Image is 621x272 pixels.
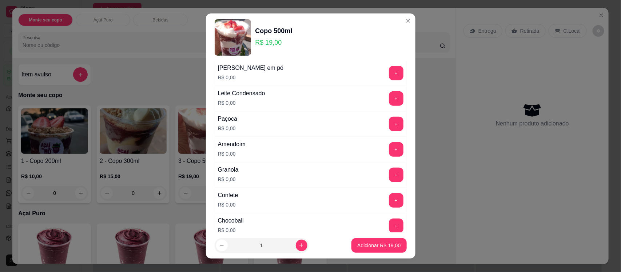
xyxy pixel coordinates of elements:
p: R$ 0,00 [218,201,238,208]
button: add [389,117,403,131]
p: R$ 0,00 [218,99,265,107]
button: increase-product-quantity [296,240,307,251]
p: R$ 0,00 [218,125,237,132]
button: Close [402,15,414,27]
button: add [389,91,403,106]
button: add [389,142,403,157]
button: decrease-product-quantity [216,240,228,251]
p: R$ 0,00 [218,74,284,81]
button: add [389,193,403,208]
p: Adicionar R$ 19,00 [357,242,401,249]
div: Chocoball [218,216,244,225]
div: [PERSON_NAME] em pó [218,64,284,72]
button: Adicionar R$ 19,00 [351,238,406,253]
button: add [389,219,403,233]
p: R$ 0,00 [218,150,246,157]
div: Confete [218,191,238,200]
div: Amendoim [218,140,246,149]
div: Granola [218,165,239,174]
p: R$ 19,00 [255,37,292,48]
p: R$ 0,00 [218,176,239,183]
div: Leite Condensado [218,89,265,98]
img: product-image [215,19,251,56]
div: Paçoca [218,115,237,123]
button: add [389,66,403,80]
div: Copo 500ml [255,26,292,36]
button: add [389,168,403,182]
p: R$ 0,00 [218,227,244,234]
